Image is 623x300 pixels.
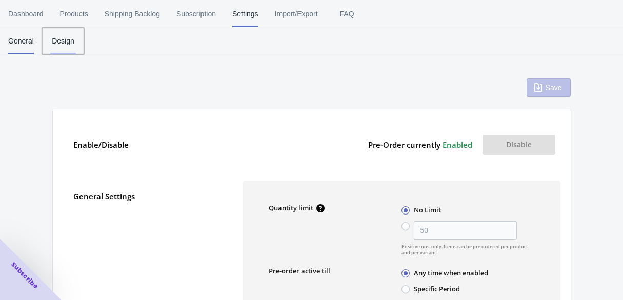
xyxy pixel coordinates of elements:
[414,268,488,277] label: Any time when enabled
[73,191,222,201] label: General Settings
[269,203,313,212] label: Quantity limit
[9,260,40,291] span: Subscribe
[73,140,222,150] label: Enable/Disable
[232,1,258,27] span: Settings
[275,1,318,27] span: Import/Export
[443,140,472,150] span: Enabled
[414,284,460,293] label: Specific Period
[269,266,401,275] label: Pre-order active till
[50,28,76,54] span: Design
[60,1,88,27] span: Products
[8,28,34,54] span: General
[8,1,44,27] span: Dashboard
[368,135,472,155] label: Pre-Order currently
[176,1,216,27] span: Subscription
[414,205,441,215] label: No Limit
[401,244,534,256] span: Positive nos. only. Items can be pre ordered per product and per variant.
[105,1,160,27] span: Shipping Backlog
[334,1,360,27] span: FAQ
[483,135,555,155] button: Disable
